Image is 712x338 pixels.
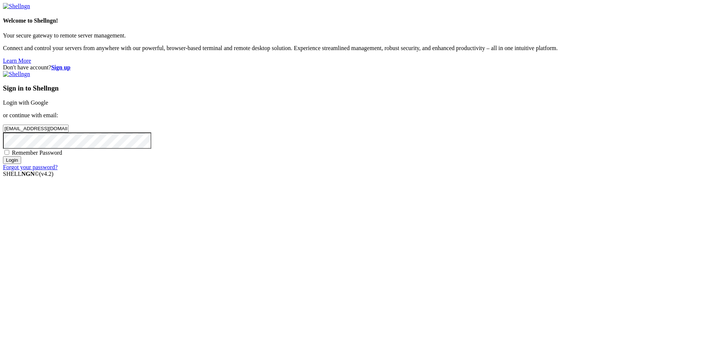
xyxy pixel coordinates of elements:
[3,71,30,78] img: Shellngn
[22,171,35,177] b: NGN
[12,150,62,156] span: Remember Password
[3,58,31,64] a: Learn More
[3,156,21,164] input: Login
[3,99,48,106] a: Login with Google
[51,64,70,70] a: Sign up
[3,32,709,39] p: Your secure gateway to remote server management.
[3,171,53,177] span: SHELL ©
[3,84,709,92] h3: Sign in to Shellngn
[3,17,709,24] h4: Welcome to Shellngn!
[3,164,57,170] a: Forgot your password?
[3,64,709,71] div: Don't have account?
[3,112,709,119] p: or continue with email:
[4,150,9,155] input: Remember Password
[3,45,709,52] p: Connect and control your servers from anywhere with our powerful, browser-based terminal and remo...
[3,3,30,10] img: Shellngn
[39,171,54,177] span: 4.2.0
[3,125,69,132] input: Email address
